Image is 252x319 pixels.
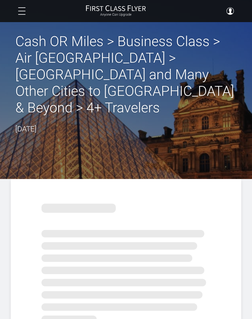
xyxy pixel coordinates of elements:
small: Anyone Can Upgrade [86,13,146,17]
h2: Cash OR Miles > Business Class > Air [GEOGRAPHIC_DATA] > [GEOGRAPHIC_DATA] and Many Other Cities ... [15,33,237,116]
a: First Class FlyerAnyone Can Upgrade [86,5,146,17]
img: First Class Flyer [86,5,146,11]
time: [DATE] [15,125,37,133]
